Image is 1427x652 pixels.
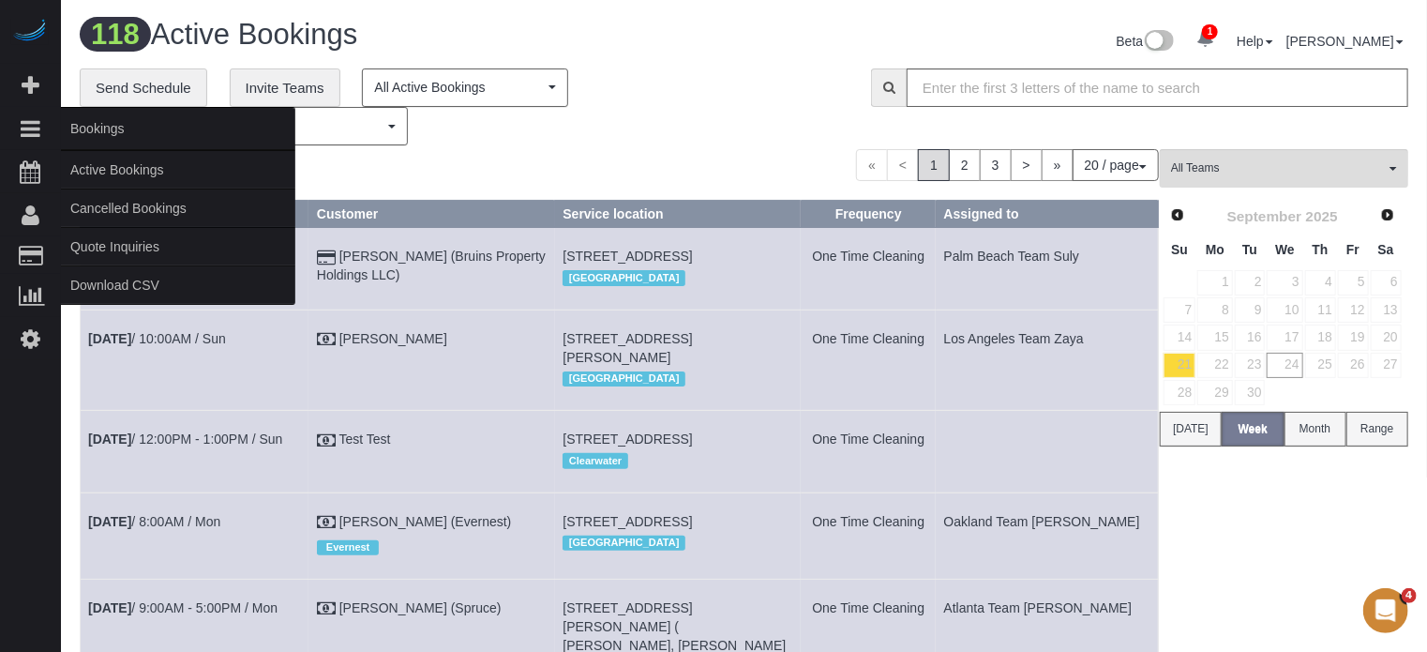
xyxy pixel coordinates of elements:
[81,493,309,579] td: Schedule date
[88,600,278,615] a: [DATE]/ 9:00AM - 5:00PM / Mon
[936,201,1158,228] th: Assigned to
[1338,325,1369,350] a: 19
[88,331,131,346] b: [DATE]
[563,453,627,468] span: Clearwater
[1378,242,1394,257] span: Saturday
[308,411,555,493] td: Customer
[1227,208,1302,224] span: September
[1313,242,1329,257] span: Thursday
[1160,149,1408,188] button: All Teams
[1235,353,1266,378] a: 23
[317,540,379,555] span: Evernest
[1267,297,1302,323] a: 10
[555,411,802,493] td: Service location
[1164,203,1191,229] a: Prev
[563,270,685,285] span: [GEOGRAPHIC_DATA]
[1164,353,1195,378] a: 21
[1402,588,1417,603] span: 4
[1073,149,1159,181] button: 20 / page
[563,514,692,529] span: [STREET_ADDRESS]
[555,493,802,579] td: Service location
[1197,325,1232,350] a: 15
[1160,412,1222,447] button: [DATE]
[80,17,151,52] span: 118
[1306,208,1338,224] span: 2025
[801,228,936,310] td: Frequency
[1284,412,1346,447] button: Month
[563,531,793,555] div: Location
[88,432,283,447] a: [DATE]/ 12:00PM - 1:00PM / Sun
[80,19,730,51] h1: Active Bookings
[1371,297,1402,323] a: 13
[1267,353,1302,378] a: 24
[1338,270,1369,296] a: 5
[61,150,295,305] ul: Bookings
[230,68,340,108] a: Invite Teams
[88,600,131,615] b: [DATE]
[339,432,391,447] a: Test Test
[1371,270,1402,296] a: 6
[1042,149,1074,181] a: »
[61,151,295,189] a: Active Bookings
[61,266,295,304] a: Download CSV
[1242,242,1257,257] span: Tuesday
[1170,207,1185,222] span: Prev
[856,149,1159,181] nav: Pagination navigation
[88,514,220,529] a: [DATE]/ 8:00AM / Mon
[563,371,685,387] span: [GEOGRAPHIC_DATA]
[555,310,802,410] td: Service location
[1171,242,1188,257] span: Sunday
[980,149,1012,181] a: 3
[801,310,936,410] td: Frequency
[1374,203,1401,229] a: Next
[918,149,950,181] span: 1
[88,331,226,346] a: [DATE]/ 10:00AM / Sun
[308,228,555,310] td: Customer
[1338,353,1369,378] a: 26
[801,201,936,228] th: Frequency
[1286,34,1404,49] a: [PERSON_NAME]
[1197,380,1232,405] a: 29
[563,249,692,264] span: [STREET_ADDRESS]
[1187,19,1224,60] a: 1
[1202,24,1218,39] span: 1
[61,190,295,227] a: Cancelled Bookings
[1206,242,1224,257] span: Monday
[1305,270,1336,296] a: 4
[317,434,336,447] i: Cash Payment
[88,514,131,529] b: [DATE]
[308,493,555,579] td: Customer
[61,107,295,150] span: Bookings
[1235,325,1266,350] a: 16
[1143,30,1174,54] img: New interface
[1235,297,1266,323] a: 9
[308,310,555,410] td: Customer
[1160,149,1408,178] ol: All Teams
[1305,325,1336,350] a: 18
[339,331,447,346] a: [PERSON_NAME]
[801,493,936,579] td: Frequency
[936,228,1158,310] td: Assigned to
[1338,297,1369,323] a: 12
[1197,353,1232,378] a: 22
[1011,149,1043,181] a: >
[563,536,685,551] span: [GEOGRAPHIC_DATA]
[1235,270,1266,296] a: 2
[1267,270,1302,296] a: 3
[1346,412,1408,447] button: Range
[563,265,793,290] div: Location
[1237,34,1273,49] a: Help
[1363,588,1408,633] iframe: Intercom live chat
[563,432,692,447] span: [STREET_ADDRESS]
[1346,242,1359,257] span: Friday
[317,251,336,265] i: Credit Card Payment
[907,68,1408,107] input: Enter the first 3 letters of the name to search
[317,249,546,282] a: [PERSON_NAME] (Bruins Property Holdings LLC)
[1371,325,1402,350] a: 20
[1171,160,1385,176] span: All Teams
[61,228,295,265] a: Quote Inquiries
[1197,297,1232,323] a: 8
[1164,325,1195,350] a: 14
[1197,270,1232,296] a: 1
[317,333,336,346] i: Cash Payment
